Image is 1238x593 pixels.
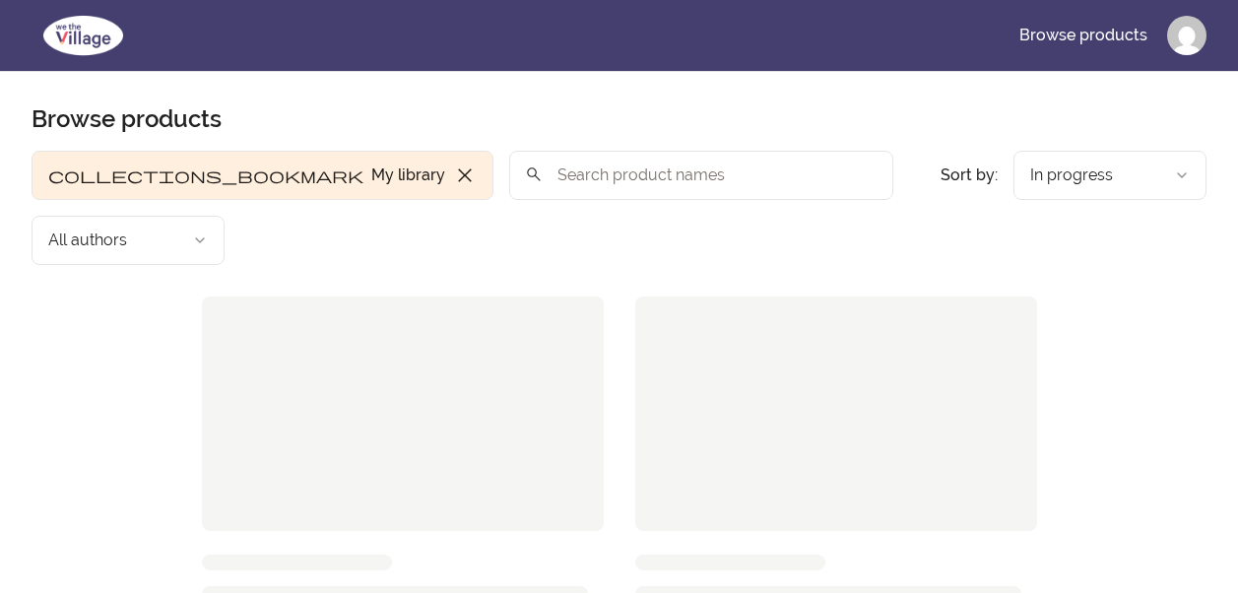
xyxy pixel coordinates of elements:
[1013,151,1206,200] button: Product sort options
[1004,12,1206,59] nav: Main
[453,164,477,187] span: close
[525,161,543,188] span: search
[1167,16,1206,55] img: Profile image for Sandra
[1004,12,1163,59] a: Browse products
[32,12,135,59] img: We The Village logo
[32,216,225,265] button: Filter by author
[509,151,893,200] input: Search product names
[32,151,493,200] button: Filter by My library
[32,103,222,135] h2: Browse products
[941,165,998,184] span: Sort by:
[48,164,363,187] span: collections_bookmark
